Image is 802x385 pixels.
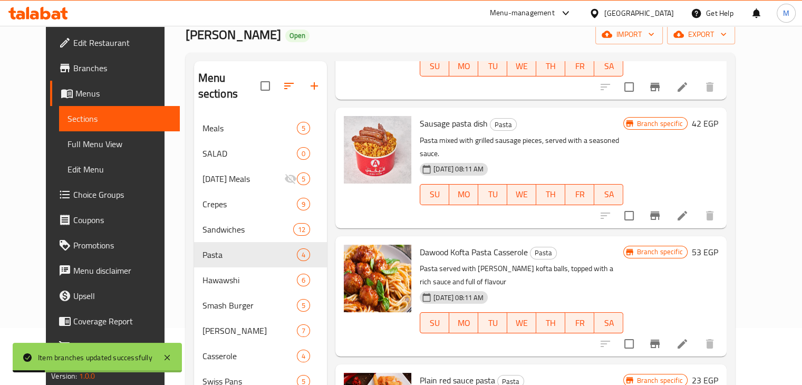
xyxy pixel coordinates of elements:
[297,248,310,261] div: items
[598,59,619,74] span: SA
[194,343,327,369] div: Casserole4
[565,312,594,333] button: FR
[297,250,310,260] span: 4
[618,333,640,355] span: Select to update
[569,315,590,331] span: FR
[285,30,310,42] div: Open
[194,217,327,242] div: Sandwiches12
[569,59,590,74] span: FR
[79,369,95,383] span: 1.0.0
[59,131,180,157] a: Full Menu View
[67,163,171,176] span: Edit Menu
[478,312,507,333] button: TU
[51,369,77,383] span: Version:
[297,199,310,209] span: 9
[429,164,488,174] span: [DATE] 08:11 AM
[297,122,310,134] div: items
[569,187,590,202] span: FR
[594,55,623,76] button: SA
[449,184,478,205] button: MO
[297,351,310,361] span: 4
[632,247,687,257] span: Branch specific
[604,7,674,19] div: [GEOGRAPHIC_DATA]
[453,187,474,202] span: MO
[783,7,789,19] span: M
[67,138,171,150] span: Full Menu View
[73,264,171,277] span: Menu disclaimer
[194,318,327,343] div: [PERSON_NAME]7
[536,184,565,205] button: TH
[194,293,327,318] div: Smash Burger5
[202,147,297,160] span: SALAD
[202,223,293,236] span: Sandwiches
[73,36,171,49] span: Edit Restaurant
[50,258,180,283] a: Menu disclaimer
[38,352,152,363] div: Item branches updated successfully
[490,119,516,131] span: Pasta
[198,70,261,102] h2: Menu sections
[297,326,310,336] span: 7
[50,309,180,334] a: Coverage Report
[490,118,517,131] div: Pasta
[297,275,310,285] span: 6
[297,149,310,159] span: 0
[692,245,718,259] h6: 53 EGP
[194,267,327,293] div: Hawawshi6
[507,312,536,333] button: WE
[420,55,449,76] button: SU
[692,116,718,131] h6: 42 EGP
[194,166,327,191] div: [DATE] Meals5
[194,242,327,267] div: Pasta4
[565,184,594,205] button: FR
[530,247,557,259] div: Pasta
[73,315,171,328] span: Coverage Report
[50,182,180,207] a: Choice Groups
[50,207,180,233] a: Coupons
[540,315,561,331] span: TH
[297,324,310,337] div: items
[186,23,281,46] span: [PERSON_NAME]
[540,187,561,202] span: TH
[194,115,327,141] div: Meals5
[449,312,478,333] button: MO
[297,172,310,185] div: items
[73,188,171,201] span: Choice Groups
[536,55,565,76] button: TH
[478,55,507,76] button: TU
[202,350,297,362] div: Casserole
[50,30,180,55] a: Edit Restaurant
[598,315,619,331] span: SA
[420,115,488,131] span: Sausage pasta dish
[642,331,668,357] button: Branch-specific-item
[344,245,411,312] img: Dawood Kofta Pasta Casserole
[429,293,488,303] span: [DATE] 08:11 AM
[254,75,276,97] span: Select all sections
[565,55,594,76] button: FR
[297,198,310,210] div: items
[297,174,310,184] span: 5
[202,274,297,286] span: Hawawshi
[297,299,310,312] div: items
[642,203,668,228] button: Branch-specific-item
[50,334,180,359] a: Grocery Checklist
[594,312,623,333] button: SA
[67,112,171,125] span: Sections
[530,247,556,259] span: Pasta
[507,184,536,205] button: WE
[202,299,297,312] div: Smash Burger
[73,214,171,226] span: Coupons
[73,290,171,302] span: Upsell
[424,187,445,202] span: SU
[424,59,445,74] span: SU
[75,87,171,100] span: Menus
[675,28,727,41] span: export
[194,191,327,217] div: Crepes9
[420,134,623,160] p: Pasta mixed with grilled sausage pieces, served with a seasoned sauce.
[73,239,171,252] span: Promotions
[202,248,297,261] div: Pasta
[59,157,180,182] a: Edit Menu
[420,244,528,260] span: Dawood Kofta Pasta Casserole
[194,141,327,166] div: SALAD0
